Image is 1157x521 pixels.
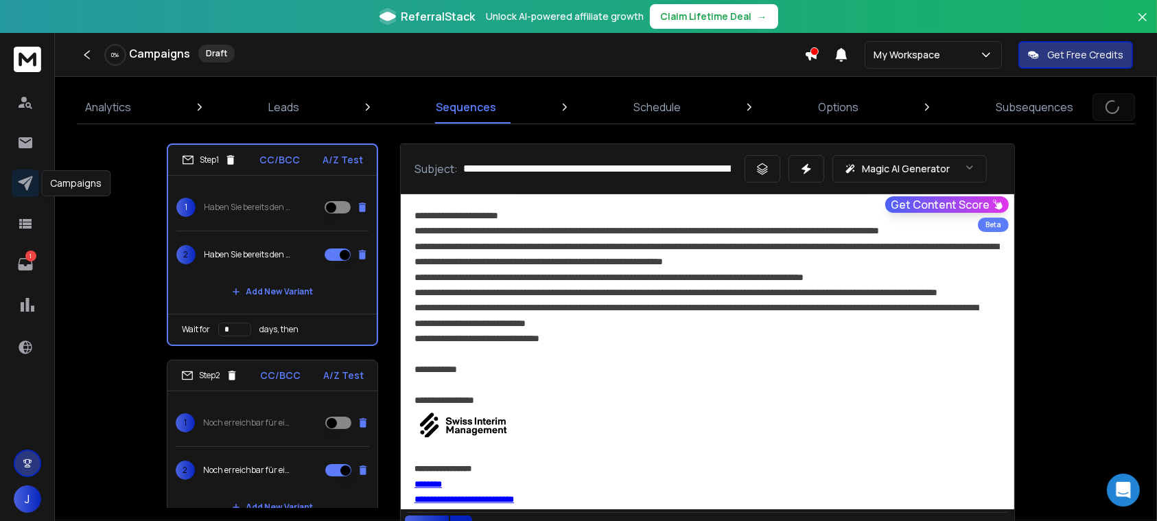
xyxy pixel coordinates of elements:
[401,8,476,25] span: ReferralStack
[41,170,110,196] div: Campaigns
[203,417,291,428] p: Noch erreichbar für ein kurzes Gespräch?
[25,251,36,262] p: 1
[414,411,511,440] img: AD_4nXcJHiJ4wkaifmGNdgGqrO7ZDSP02r90KzzOeOjfOlrVNSeRnNyRlnmhhBELmkXykQSLJzcKZFC9eb5VA87mTGM6Xqg4o...
[633,99,681,115] p: Schedule
[996,99,1073,115] p: Subsequences
[77,91,139,124] a: Analytics
[268,99,299,115] p: Leads
[198,45,235,62] div: Draft
[181,369,238,382] div: Step 2
[260,91,307,124] a: Leads
[810,91,867,124] a: Options
[12,251,39,278] a: 1
[167,143,378,346] li: Step1CC/BCCA/Z Test1Haben Sie bereits den passenden Kandidaten für den {{Job Opening}} gefunden?2...
[259,153,300,167] p: CC/BCC
[323,153,363,167] p: A/Z Test
[176,413,195,432] span: 1
[414,161,458,177] p: Subject:
[112,51,119,59] p: 0 %
[203,465,291,476] p: Noch erreichbar für ein kurzes Gespräch?
[832,155,987,183] button: Magic AI Generator
[182,154,237,166] div: Step 1
[259,324,299,335] p: days, then
[323,369,364,382] p: A/Z Test
[204,202,292,213] p: Haben Sie bereits den passenden Kandidaten für den {{Job Opening}} gefunden?
[1018,41,1133,69] button: Get Free Credits
[221,278,324,305] button: Add New Variant
[221,494,324,521] button: Add New Variant
[1134,8,1152,41] button: Close banner
[14,485,41,513] button: J
[176,461,195,480] span: 2
[1107,474,1140,507] div: Open Intercom Messenger
[129,45,190,62] h1: Campaigns
[85,99,131,115] p: Analytics
[176,245,196,264] span: 2
[650,4,778,29] button: Claim Lifetime Deal→
[487,10,644,23] p: Unlock AI-powered affiliate growth
[818,99,858,115] p: Options
[261,369,301,382] p: CC/BCC
[862,162,950,176] p: Magic AI Generator
[436,99,497,115] p: Sequences
[182,324,210,335] p: Wait for
[1047,48,1123,62] p: Get Free Credits
[625,91,689,124] a: Schedule
[978,218,1009,232] div: Beta
[874,48,946,62] p: My Workspace
[987,91,1082,124] a: Subsequences
[204,249,292,260] p: Haben Sie bereits den passenden Kandidaten für den {{Job Opening}} gefunden?
[758,10,767,23] span: →
[176,198,196,217] span: 1
[885,196,1009,213] button: Get Content Score
[428,91,505,124] a: Sequences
